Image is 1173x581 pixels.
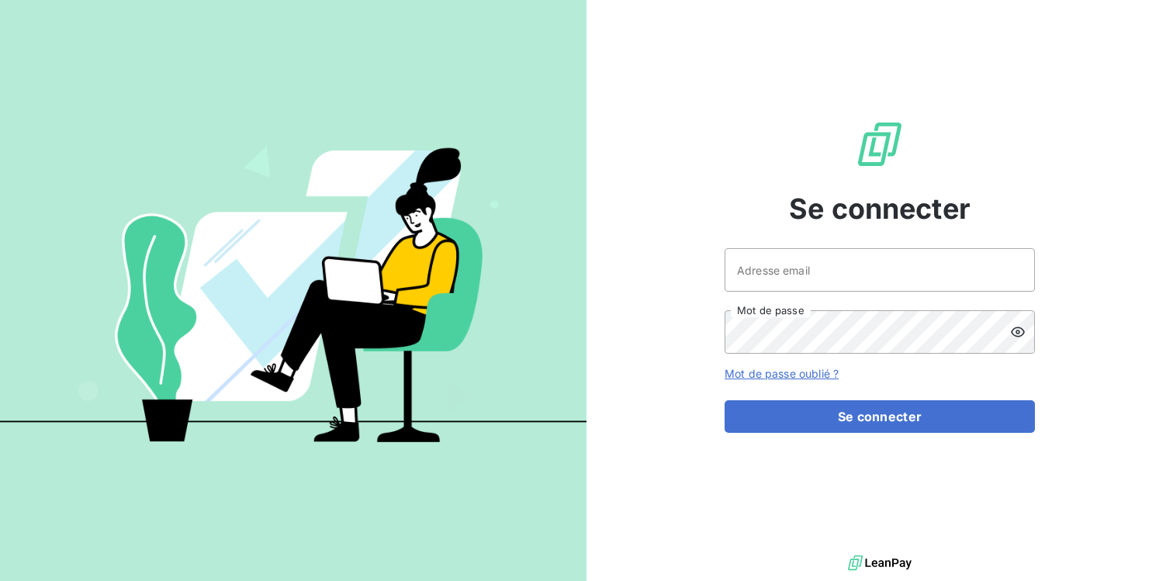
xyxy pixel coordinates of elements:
a: Mot de passe oublié ? [725,367,839,380]
img: Logo LeanPay [855,119,905,169]
input: placeholder [725,248,1035,292]
span: Se connecter [789,188,971,230]
button: Se connecter [725,400,1035,433]
img: logo [848,552,912,575]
